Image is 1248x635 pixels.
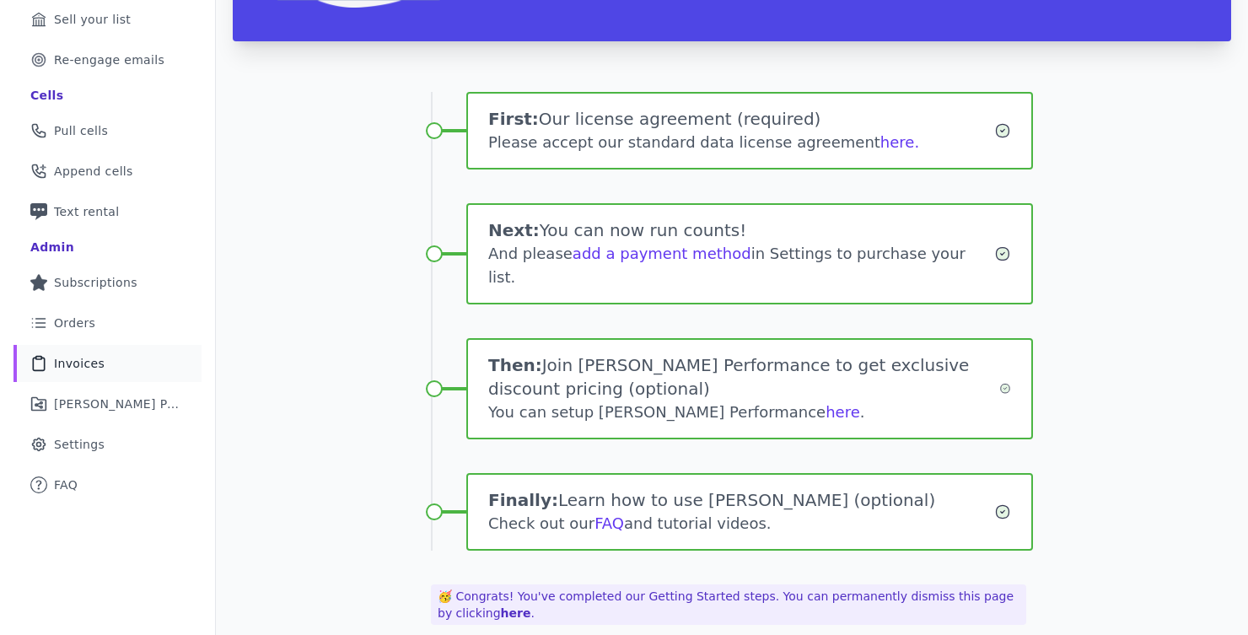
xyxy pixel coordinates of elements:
[13,345,202,382] a: Invoices
[13,153,202,190] a: Append cells
[54,436,105,453] span: Settings
[573,245,751,262] a: add a payment method
[488,220,540,240] span: Next:
[54,11,131,28] span: Sell your list
[54,315,95,331] span: Orders
[13,385,202,422] a: [PERSON_NAME] Performance
[488,131,994,154] div: Please accept our standard data license agreement
[501,606,531,620] a: here
[30,239,74,256] div: Admin
[488,107,994,131] h1: Our license agreement (required)
[488,218,994,242] h1: You can now run counts!
[488,401,999,424] div: You can setup [PERSON_NAME] Performance .
[13,1,202,38] a: Sell your list
[594,514,624,532] a: FAQ
[488,353,999,401] h1: Join [PERSON_NAME] Performance to get exclusive discount pricing (optional)
[54,51,164,68] span: Re-engage emails
[826,403,860,421] a: here
[13,304,202,342] a: Orders
[54,274,137,291] span: Subscriptions
[54,203,120,220] span: Text rental
[13,112,202,149] a: Pull cells
[488,109,539,129] span: First:
[54,476,78,493] span: FAQ
[13,466,202,503] a: FAQ
[54,122,108,139] span: Pull cells
[13,264,202,301] a: Subscriptions
[488,355,542,375] span: Then:
[431,584,1026,625] p: 🥳 Congrats! You've completed our Getting Started steps. You can permanently dismiss this page by ...
[54,396,181,412] span: [PERSON_NAME] Performance
[488,512,994,535] div: Check out our and tutorial videos.
[488,242,994,289] div: And please in Settings to purchase your list.
[30,87,63,104] div: Cells
[54,355,105,372] span: Invoices
[488,488,994,512] h1: Learn how to use [PERSON_NAME] (optional)
[13,193,202,230] a: Text rental
[488,490,558,510] span: Finally:
[13,426,202,463] a: Settings
[54,163,133,180] span: Append cells
[13,41,202,78] a: Re-engage emails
